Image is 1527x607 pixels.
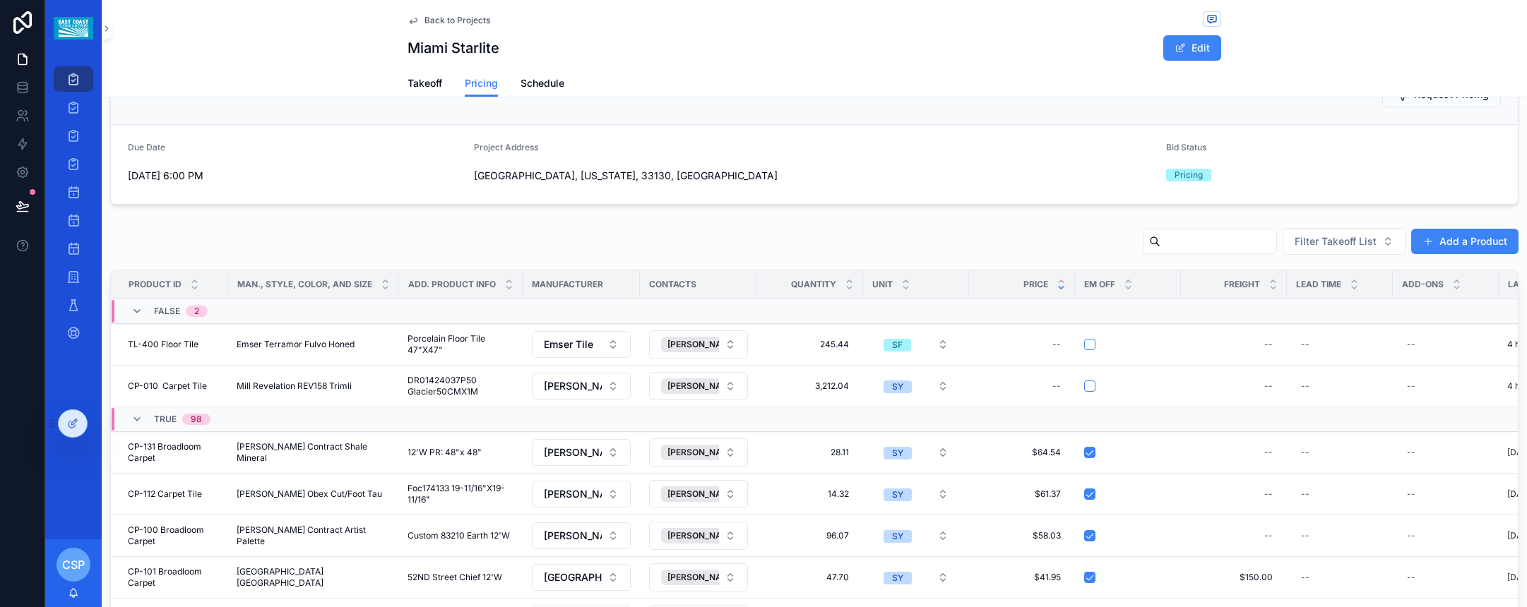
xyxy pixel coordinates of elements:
div: -- [1264,339,1273,350]
span: [PERSON_NAME] Contract Shale Mineral [237,441,391,464]
span: [GEOGRAPHIC_DATA] [GEOGRAPHIC_DATA] [237,566,391,589]
div: -- [1264,380,1273,392]
span: [GEOGRAPHIC_DATA] [GEOGRAPHIC_DATA] [544,570,602,584]
div: -- [1301,380,1309,392]
button: Select Button [532,564,631,591]
span: [GEOGRAPHIC_DATA], [US_STATE], 33130, [GEOGRAPHIC_DATA] [474,169,1155,183]
span: [DATE] 6:00 PM [128,169,463,183]
span: Add-ons [1402,279,1444,290]
span: Add. Product Info [408,279,496,290]
div: scrollable content [45,56,102,364]
span: [PERSON_NAME] Contract [544,445,602,459]
span: Filter Takeoff List [1295,234,1377,248]
span: 14.32 [771,488,849,500]
span: CP-100 Broadloom Carpet [128,524,220,547]
button: Select Button [1283,228,1406,255]
span: 245.44 [771,339,849,350]
span: TRUE [154,414,177,425]
span: 3,212.04 [771,380,849,392]
span: Unit [872,279,893,290]
button: Select Button [649,480,748,508]
span: CP-101 Broadloom Carpet [128,566,220,589]
span: Price [1023,279,1048,290]
div: -- [1301,530,1309,541]
span: [PERSON_NAME] Floor Covering [544,379,602,393]
button: Select Button [872,481,960,507]
div: SY [892,530,903,543]
span: $64.54 [983,447,1061,458]
span: Product ID [129,279,182,290]
button: Select Button [649,522,748,550]
span: Back to Projects [424,15,490,26]
span: [PERSON_NAME] Obex Cut/Foot Tau [237,488,382,500]
div: -- [1052,380,1061,392]
div: SY [892,572,903,584]
button: Unselect 322 [661,445,758,460]
span: Contacts [649,279,696,290]
a: Schedule [521,71,564,99]
div: SY [892,380,903,393]
span: 52ND Street Chief 12'W [408,572,502,583]
button: Add a Product [1411,229,1519,254]
a: Back to Projects [408,15,490,26]
button: Select Button [649,563,748,591]
button: Unselect 363 [661,378,758,394]
button: Select Button [872,565,960,590]
span: DR01424037P50 Glacier50CMX1M [408,375,514,397]
button: Select Button [532,522,631,549]
span: 28.11 [771,447,849,458]
span: FALSE [154,306,180,317]
span: Bid Status [1166,142,1206,152]
span: CSP [62,556,85,573]
span: [PERSON_NAME] [667,488,737,500]
span: $41.95 [983,572,1061,583]
button: Select Button [649,330,748,359]
span: [PERSON_NAME] Contract [544,529,602,543]
div: SY [892,488,903,501]
button: Select Button [872,440,960,465]
div: 2 [194,306,199,317]
button: Unselect 363 [661,486,758,502]
div: -- [1301,572,1309,583]
span: [PERSON_NAME] [667,447,737,458]
button: Select Button [532,481,631,507]
a: Pricing [465,71,498,97]
div: 98 [191,414,202,425]
img: App logo [54,17,93,40]
span: [PERSON_NAME] Floor Covering [544,487,602,501]
span: Freight [1224,279,1260,290]
div: -- [1407,530,1415,541]
button: Select Button [872,332,960,357]
span: CP-010 Carpet Tile [128,380,207,392]
span: Quantity [791,279,836,290]
span: Takeoff [408,76,442,90]
span: 12'W PR: 48"x 48" [408,447,482,458]
span: Emser Terramor Fulvo Honed [237,339,355,350]
span: CP-131 Broadloom Carpet [128,441,220,464]
span: CP-112 Carpet Tile [128,488,202,500]
button: Select Button [872,373,960,399]
span: [PERSON_NAME] Contract Artist Palette [237,524,391,547]
span: $150.00 [1195,572,1273,583]
span: Manufacturer [532,279,603,290]
div: -- [1264,488,1273,500]
div: -- [1407,339,1415,350]
span: Pricing [465,76,498,90]
span: $61.37 [983,488,1061,500]
a: Takeoff [408,71,442,99]
span: Foc174133 19-11/16"X19-11/16" [408,483,514,505]
span: [PERSON_NAME] [667,380,737,392]
button: Select Button [649,438,748,467]
button: Select Button [649,372,748,400]
div: -- [1301,339,1309,350]
span: Em Off [1084,279,1115,290]
button: Edit [1163,35,1221,61]
span: Man., Style, Color, and Size [237,279,372,290]
div: -- [1301,447,1309,458]
div: SY [892,447,903,459]
div: -- [1264,447,1273,458]
div: -- [1407,447,1415,458]
div: -- [1301,488,1309,500]
span: Porcelain Floor Tile 47"X47" [408,333,514,356]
